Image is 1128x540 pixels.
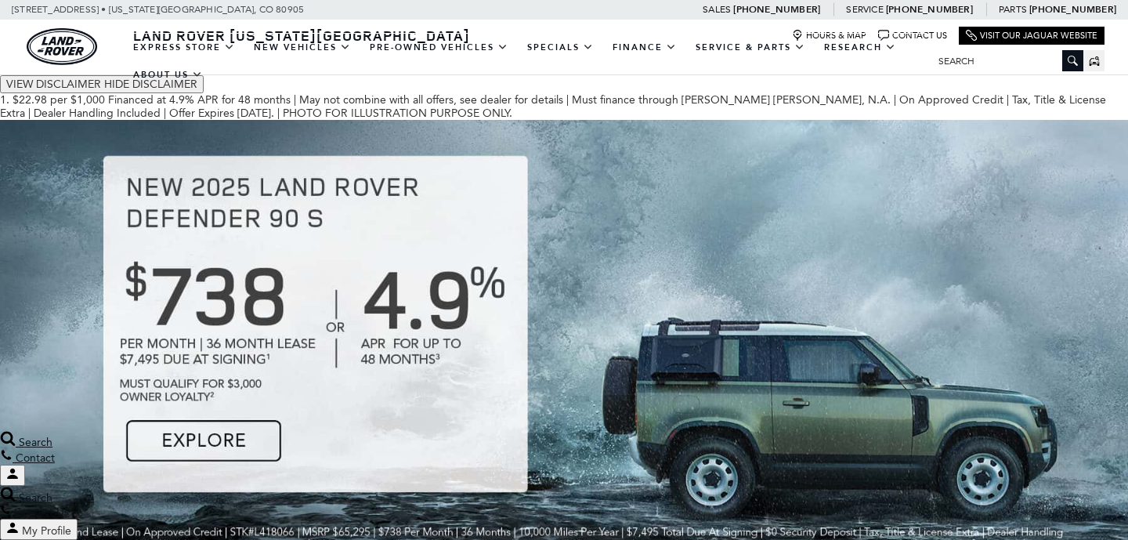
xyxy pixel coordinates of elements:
[360,34,518,61] a: Pre-Owned Vehicles
[104,78,197,91] span: HIDE DISCLAIMER
[792,30,866,42] a: Hours & Map
[518,34,603,61] a: Specials
[22,524,71,538] span: My Profile
[733,3,820,16] a: [PHONE_NUMBER]
[27,28,97,65] a: land-rover
[124,34,244,61] a: EXPRESS STORE
[124,26,479,45] a: Land Rover [US_STATE][GEOGRAPHIC_DATA]
[244,34,360,61] a: New Vehicles
[19,436,52,449] span: Search
[6,78,101,91] span: VIEW DISCLAIMER
[603,34,686,61] a: Finance
[886,3,973,16] a: [PHONE_NUMBER]
[14,506,69,519] span: Contact Us
[1029,3,1116,16] a: [PHONE_NUMBER]
[878,30,947,42] a: Contact Us
[12,4,304,15] a: [STREET_ADDRESS] • [US_STATE][GEOGRAPHIC_DATA], CO 80905
[927,52,1083,71] input: Search
[16,451,55,465] span: Contact
[27,28,97,65] img: Land Rover
[686,34,815,61] a: Service & Parts
[19,491,52,505] span: Search
[124,61,212,89] a: About Us
[815,34,906,61] a: Research
[846,4,883,15] span: Service
[966,30,1097,42] a: Visit Our Jaguar Website
[999,4,1027,15] span: Parts
[124,34,927,89] nav: Main Navigation
[703,4,731,15] span: Sales
[133,26,470,45] span: Land Rover [US_STATE][GEOGRAPHIC_DATA]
